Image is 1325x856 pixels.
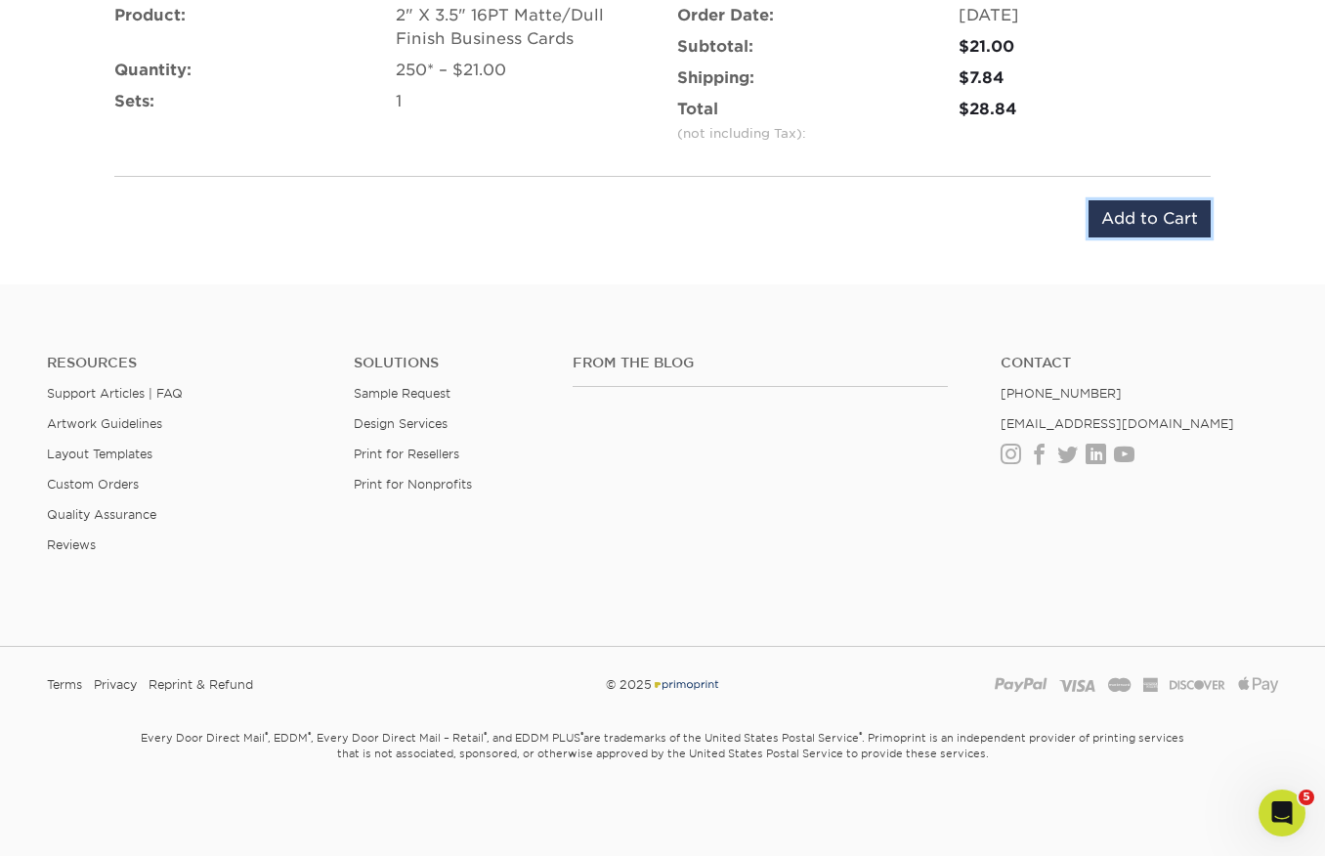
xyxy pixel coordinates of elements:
label: Order Date: [677,4,774,27]
h4: From the Blog [573,355,949,371]
label: Sets: [114,90,154,113]
a: Artwork Guidelines [47,416,162,431]
div: $21.00 [959,35,1211,59]
a: Support Articles | FAQ [47,386,183,401]
a: Print for Resellers [354,447,459,461]
label: Quantity: [114,59,192,82]
sup: ® [859,730,862,740]
h4: Resources [47,355,324,371]
img: Primoprint [652,677,720,692]
sup: ® [580,730,583,740]
label: Shipping: [677,66,754,90]
label: Subtotal: [677,35,753,59]
div: 1 [396,90,648,113]
sup: ® [484,730,487,740]
a: Layout Templates [47,447,152,461]
a: Sample Request [354,386,450,401]
a: Design Services [354,416,448,431]
div: $7.84 [959,66,1211,90]
sup: ® [265,730,268,740]
label: Total [677,98,806,145]
div: 250* – $21.00 [396,59,648,82]
a: [EMAIL_ADDRESS][DOMAIN_NAME] [1001,416,1234,431]
div: © 2025 [452,670,873,700]
sup: ® [308,730,311,740]
a: Quality Assurance [47,507,156,522]
input: Add to Cart [1089,200,1211,237]
div: $28.84 [959,98,1211,121]
a: Custom Orders [47,477,139,492]
a: [PHONE_NUMBER] [1001,386,1122,401]
div: [DATE] [959,4,1211,27]
div: 2" X 3.5" 16PT Matte/Dull Finish Business Cards [396,4,648,51]
small: (not including Tax): [677,126,806,141]
label: Product: [114,4,186,27]
a: Terms [47,670,82,700]
a: Contact [1001,355,1278,371]
a: Reprint & Refund [149,670,253,700]
h4: Solutions [354,355,543,371]
small: Every Door Direct Mail , EDDM , Every Door Direct Mail – Retail , and EDDM PLUS are trademarks of... [91,723,1234,809]
a: Reviews [47,537,96,552]
a: Print for Nonprofits [354,477,472,492]
iframe: Intercom live chat [1259,790,1305,836]
a: Privacy [94,670,137,700]
span: 5 [1299,790,1314,805]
